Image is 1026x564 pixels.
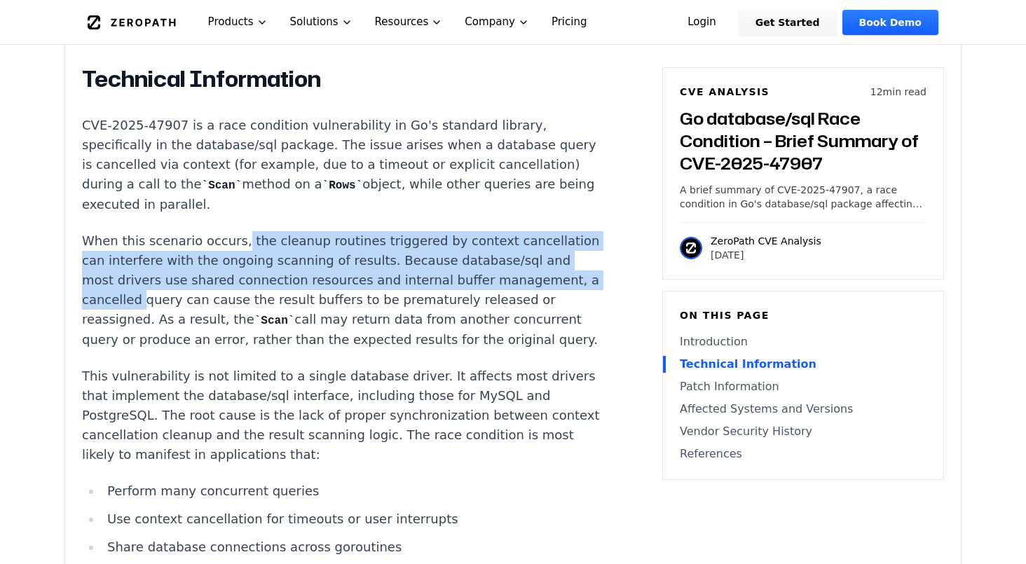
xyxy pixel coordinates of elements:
code: Scan [254,315,295,327]
a: Vendor Security History [680,423,926,440]
p: [DATE] [711,248,821,262]
h2: Technical Information [82,65,603,93]
a: Book Demo [842,10,938,35]
li: Perform many concurrent queries [102,481,603,501]
h6: CVE Analysis [680,85,769,99]
p: When this scenario occurs, the cleanup routines triggered by context cancellation can interfere w... [82,231,603,350]
img: ZeroPath CVE Analysis [680,237,702,259]
a: Login [671,10,733,35]
a: Get Started [739,10,837,35]
p: ZeroPath CVE Analysis [711,234,821,248]
a: Introduction [680,333,926,350]
a: Affected Systems and Versions [680,401,926,418]
a: References [680,446,926,462]
h6: On this page [680,308,926,322]
li: Share database connections across goroutines [102,537,603,557]
p: CVE-2025-47907 is a race condition vulnerability in Go's standard library, specifically in the da... [82,116,603,214]
p: 12 min read [870,85,926,99]
a: Technical Information [680,356,926,373]
li: Use context cancellation for timeouts or user interrupts [102,509,603,529]
p: This vulnerability is not limited to a single database driver. It affects most drivers that imple... [82,366,603,465]
p: A brief summary of CVE-2025-47907, a race condition in Go's database/sql package affecting query ... [680,183,926,211]
a: Patch Information [680,378,926,395]
code: Scan [202,179,242,192]
code: Rows [322,179,363,192]
h3: Go database/sql Race Condition – Brief Summary of CVE-2025-47907 [680,107,926,174]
